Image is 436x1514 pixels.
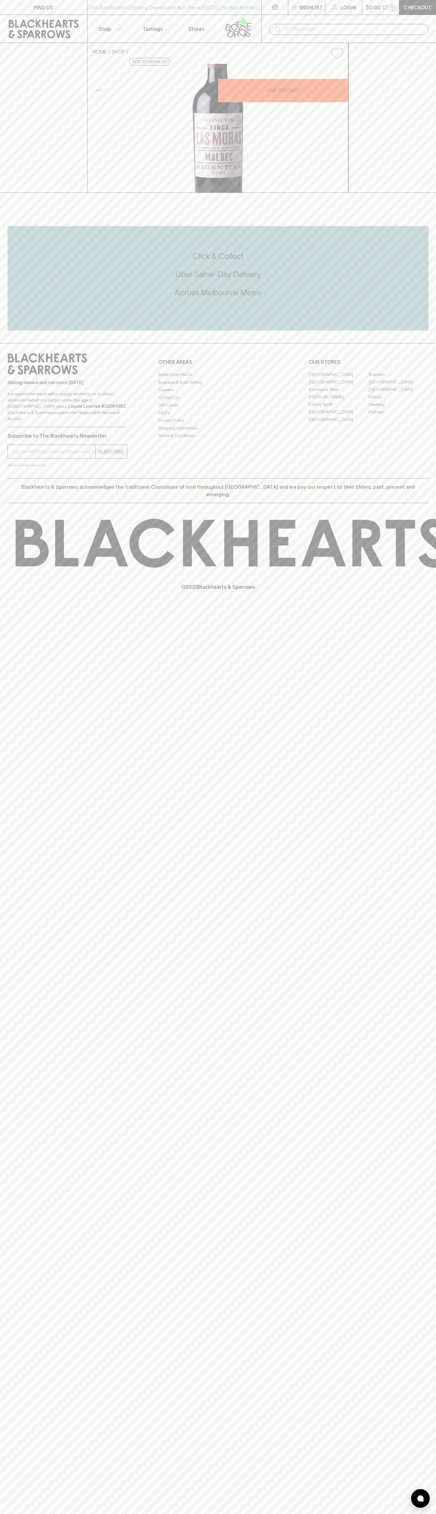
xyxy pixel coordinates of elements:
p: SUBSCRIBE [98,448,124,455]
p: We will never spam you [7,462,127,468]
a: Fitzroy North [309,401,369,408]
a: Business & Bulk Gifting [158,378,278,386]
p: It is against the law to sell or supply alcohol to, or to obtain alcohol on behalf of a person un... [7,391,127,422]
div: Call to action block [7,226,429,331]
a: [GEOGRAPHIC_DATA] [369,378,429,386]
p: OUR STORES [309,358,429,366]
a: HOME [93,49,107,55]
p: ADD TO CART [267,87,300,94]
p: Sibling owned and run since [DATE] [7,379,127,386]
a: [GEOGRAPHIC_DATA] [309,371,369,378]
p: Blackhearts & Sparrows acknowledges the traditional Custodians of land throughout [GEOGRAPHIC_DAT... [12,483,424,498]
p: Wishlist [299,4,323,11]
a: Terms & Conditions [158,432,278,440]
a: [GEOGRAPHIC_DATA] [309,416,369,423]
p: Checkout [404,4,432,11]
p: Tastings [143,25,163,33]
a: Stores [175,15,218,43]
a: [GEOGRAPHIC_DATA] [369,386,429,393]
img: bubble-icon [417,1495,424,1502]
button: Shop [88,15,131,43]
a: Geelong [369,401,429,408]
button: SUBSCRIBE [96,445,127,458]
h5: Click & Collect [7,251,429,261]
a: Contact Us [158,394,278,401]
p: Stores [188,25,204,33]
button: Add to wishlist [328,45,346,61]
a: Gift Cards [158,402,278,409]
a: [GEOGRAPHIC_DATA] [309,378,369,386]
a: Bottle Drop FAQ's [158,371,278,378]
p: $0.00 [366,4,381,11]
a: Tastings [131,15,175,43]
a: [GEOGRAPHIC_DATA] [309,408,369,416]
a: SHOP [112,49,125,55]
a: Fitzroy [369,393,429,401]
input: Try "Pinot noir" [284,24,424,34]
a: Privacy Policy [158,417,278,424]
a: Shipping Information [158,424,278,432]
p: FIND US [34,4,53,11]
h5: Across Melbourne Metro [7,288,429,298]
p: Shop [98,25,111,33]
a: Braddon [369,371,429,378]
a: Prahran [369,408,429,416]
a: Brunswick West [309,386,369,393]
a: [PERSON_NAME] [309,393,369,401]
p: 0 [391,6,394,9]
strong: Liquor License #32064953 [68,404,126,409]
h5: Uber Same-Day Delivery [7,269,429,279]
p: OTHER AREAS [158,358,278,366]
button: Add to wishlist [129,58,170,65]
img: 39764.png [88,64,348,193]
input: e.g. jane@blackheartsandsparrows.com.au [12,447,95,457]
p: Login [341,4,356,11]
button: ADD TO CART [218,79,348,102]
a: FAQ's [158,409,278,417]
p: Subscribe to The Blackhearts Newsletter [7,432,127,440]
a: Careers [158,386,278,394]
